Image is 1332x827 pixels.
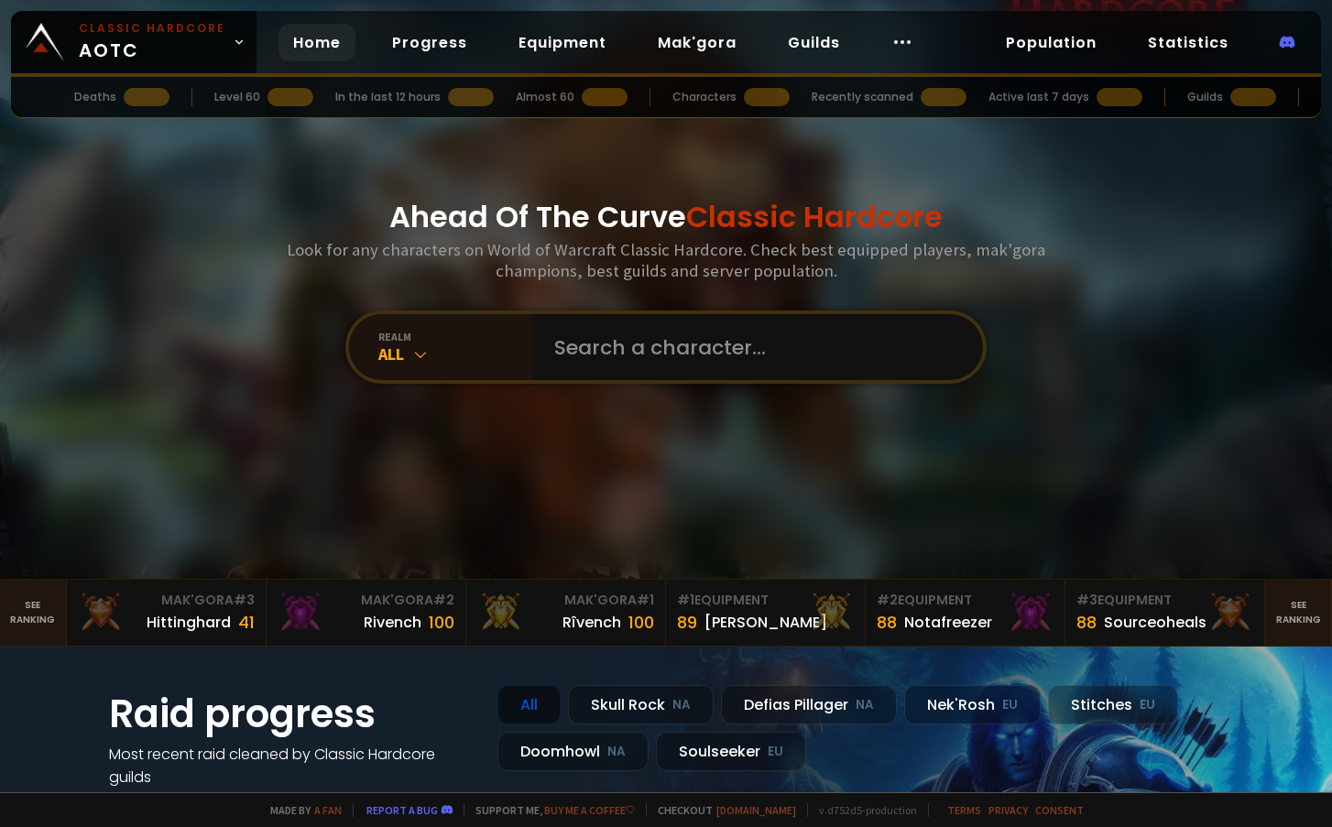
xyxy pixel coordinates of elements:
[768,743,783,761] small: EU
[877,591,898,609] span: # 2
[214,89,260,105] div: Level 60
[877,591,1054,610] div: Equipment
[74,89,116,105] div: Deaths
[504,24,621,61] a: Equipment
[429,610,454,635] div: 100
[78,591,255,610] div: Mak'Gora
[686,196,943,237] span: Classic Hardcore
[278,24,355,61] a: Home
[856,696,874,714] small: NA
[721,685,897,724] div: Defias Pillager
[628,610,654,635] div: 100
[378,330,532,343] div: realm
[1133,24,1243,61] a: Statistics
[279,239,1053,281] h3: Look for any characters on World of Warcraft Classic Hardcore. Check best equipped players, mak'g...
[516,89,574,105] div: Almost 60
[677,591,854,610] div: Equipment
[991,24,1111,61] a: Population
[1065,580,1265,646] a: #3Equipment88Sourceoheals
[672,696,691,714] small: NA
[67,580,267,646] a: Mak'Gora#3Hittinghard41
[335,89,441,105] div: In the last 12 hours
[543,314,961,380] input: Search a character...
[238,610,255,635] div: 41
[666,580,866,646] a: #1Equipment89[PERSON_NAME]
[364,611,421,634] div: Rivench
[1265,580,1332,646] a: Seeranking
[1076,591,1097,609] span: # 3
[1104,611,1206,634] div: Sourceoheals
[1048,685,1178,724] div: Stitches
[109,789,228,811] a: See all progress
[807,803,917,817] span: v. d752d5 - production
[677,591,694,609] span: # 1
[773,24,855,61] a: Guilds
[988,89,1089,105] div: Active last 7 days
[79,20,225,64] span: AOTC
[607,743,626,761] small: NA
[314,803,342,817] a: a fan
[562,611,621,634] div: Rîvench
[366,803,438,817] a: Report a bug
[988,803,1028,817] a: Privacy
[1187,89,1223,105] div: Guilds
[1076,591,1253,610] div: Equipment
[1140,696,1155,714] small: EU
[1002,696,1018,714] small: EU
[497,732,649,771] div: Doomhowl
[716,803,796,817] a: [DOMAIN_NAME]
[947,803,981,817] a: Terms
[234,591,255,609] span: # 3
[109,743,475,789] h4: Most recent raid cleaned by Classic Hardcore guilds
[433,591,454,609] span: # 2
[497,685,561,724] div: All
[643,24,751,61] a: Mak'gora
[704,611,827,634] div: [PERSON_NAME]
[637,591,654,609] span: # 1
[79,20,225,37] small: Classic Hardcore
[466,580,666,646] a: Mak'Gora#1Rîvench100
[147,611,231,634] div: Hittinghard
[866,580,1065,646] a: #2Equipment88Notafreezer
[1076,610,1097,635] div: 88
[672,89,737,105] div: Characters
[389,195,943,239] h1: Ahead Of The Curve
[877,610,897,635] div: 88
[544,803,635,817] a: Buy me a coffee
[646,803,796,817] span: Checkout
[677,610,697,635] div: 89
[109,685,475,743] h1: Raid progress
[568,685,714,724] div: Skull Rock
[1035,803,1084,817] a: Consent
[378,343,532,365] div: All
[812,89,913,105] div: Recently scanned
[377,24,482,61] a: Progress
[259,803,342,817] span: Made by
[904,685,1041,724] div: Nek'Rosh
[477,591,654,610] div: Mak'Gora
[464,803,635,817] span: Support me,
[656,732,806,771] div: Soulseeker
[11,11,257,73] a: Classic HardcoreAOTC
[267,580,466,646] a: Mak'Gora#2Rivench100
[278,591,454,610] div: Mak'Gora
[904,611,992,634] div: Notafreezer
